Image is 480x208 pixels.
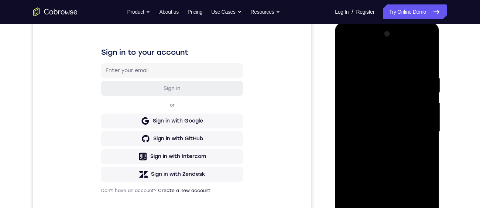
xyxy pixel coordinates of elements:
[211,4,241,19] button: Use Cases
[251,4,281,19] button: Resources
[68,117,210,132] button: Sign in with Google
[135,106,143,112] p: or
[68,153,210,168] button: Sign in with Intercom
[188,4,202,19] a: Pricing
[335,4,349,19] a: Log In
[383,4,447,19] a: Try Online Demo
[68,51,210,61] h1: Sign in to your account
[127,4,151,19] button: Product
[72,71,205,78] input: Enter your email
[33,7,78,16] a: Go to the home page
[68,135,210,150] button: Sign in with GitHub
[120,121,170,128] div: Sign in with Google
[159,4,178,19] a: About us
[120,139,170,146] div: Sign in with GitHub
[356,4,374,19] a: Register
[68,85,210,100] button: Sign in
[125,192,177,197] a: Create a new account
[117,157,173,164] div: Sign in with Intercom
[352,7,353,16] span: /
[118,174,172,182] div: Sign in with Zendesk
[68,191,210,197] p: Don't have an account?
[68,171,210,185] button: Sign in with Zendesk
